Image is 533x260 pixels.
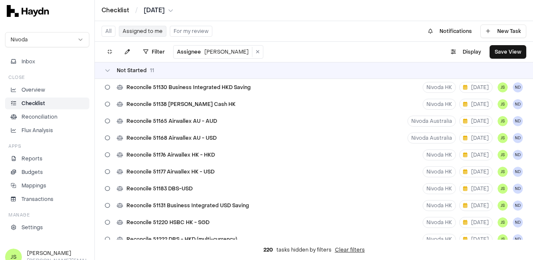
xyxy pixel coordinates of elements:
button: [DATE] [459,116,493,127]
a: Overview [5,84,89,96]
button: [DATE] [144,6,173,15]
span: [DATE] [463,202,489,209]
button: Nivoda Australia [407,116,456,127]
p: Checklist [21,100,45,107]
button: [DATE] [459,82,493,93]
div: tasks hidden by filters [95,240,533,260]
span: Assignee [177,49,201,55]
span: [DATE] [463,101,489,108]
p: Budgets [21,168,43,176]
button: JS [498,82,508,92]
span: [DATE] [463,168,489,175]
a: Checklist [5,97,89,109]
button: [DATE] [459,217,493,228]
button: ND [513,82,523,92]
button: Nivoda HK [423,82,456,93]
a: Reports [5,153,89,165]
span: Reconcile 51222 DBS - HKD (multi-currency) [126,236,237,243]
button: JS [498,234,508,244]
p: Transactions [21,195,54,203]
button: For my review [170,26,212,37]
button: Nivoda HK [423,234,456,245]
span: Reconcile 51131 Business Integrated USD Saving [126,202,249,209]
button: ND [513,234,523,244]
button: Nivoda HK [423,166,456,177]
span: Reconcile 51130 Business Integrated HKD Saving [126,84,251,91]
button: ND [513,184,523,194]
span: JS [498,150,508,160]
button: JS [498,200,508,211]
span: Reconcile 51168 Airwallex AU - USD [126,135,217,141]
span: / [134,6,139,14]
button: [DATE] [459,149,493,160]
nav: breadcrumb [102,6,173,15]
button: [DATE] [459,234,493,245]
span: ND [513,150,523,160]
a: Settings [5,222,89,233]
button: [DATE] [459,99,493,110]
h3: Manage [8,212,29,218]
button: Assignee[PERSON_NAME] [174,47,252,57]
span: Reconcile 51165 Airwallex AU - AUD [126,118,217,125]
button: ND [513,116,523,126]
span: [DATE] [463,152,489,158]
button: Inbox [5,56,89,68]
span: 220 [263,246,273,253]
button: New Task [480,24,526,38]
button: JS [498,184,508,194]
span: [DATE] [463,118,489,125]
span: [DATE] [463,135,489,141]
span: [DATE] [463,236,489,243]
p: Overview [21,86,45,94]
a: Flux Analysis [5,125,89,136]
button: JS [498,217,508,227]
h3: [PERSON_NAME] [27,249,89,257]
h3: Close [8,74,25,81]
span: Reconcile 51177 Airwallex HK - USD [126,168,214,175]
img: svg+xml,%3c [7,5,49,17]
a: Checklist [102,6,129,15]
button: Assigned to me [119,26,166,37]
span: 11 [150,67,154,74]
span: Reconcile 51138 [PERSON_NAME] Cash HK [126,101,236,108]
button: All [102,26,115,37]
button: Nivoda HK [423,183,456,194]
span: JS [498,116,508,126]
p: Mappings [21,182,46,190]
h3: Apps [8,143,21,149]
button: [DATE] [459,133,493,144]
button: JS [498,167,508,177]
button: JS [498,133,508,143]
span: [DATE] [463,219,489,226]
button: Save View [490,45,526,59]
a: Reconciliation [5,111,89,123]
button: ND [513,167,523,177]
button: ND [513,99,523,109]
a: Mappings [5,180,89,192]
span: [DATE] [463,185,489,192]
span: [DATE] [144,6,165,15]
a: Transactions [5,193,89,205]
button: Nivoda HK [423,200,456,211]
button: Nivoda HK [423,149,456,160]
button: ND [513,200,523,211]
button: [DATE] [459,183,493,194]
button: Display [446,45,486,59]
span: Reconcile 51220 HSBC HK - SGD [126,219,209,226]
button: Clear filters [335,246,365,253]
button: Filter [138,45,170,59]
span: Inbox [21,58,35,65]
button: Nivoda HK [423,99,456,110]
span: ND [513,217,523,227]
span: Reconcile 51183 DBS-USD [126,185,193,192]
